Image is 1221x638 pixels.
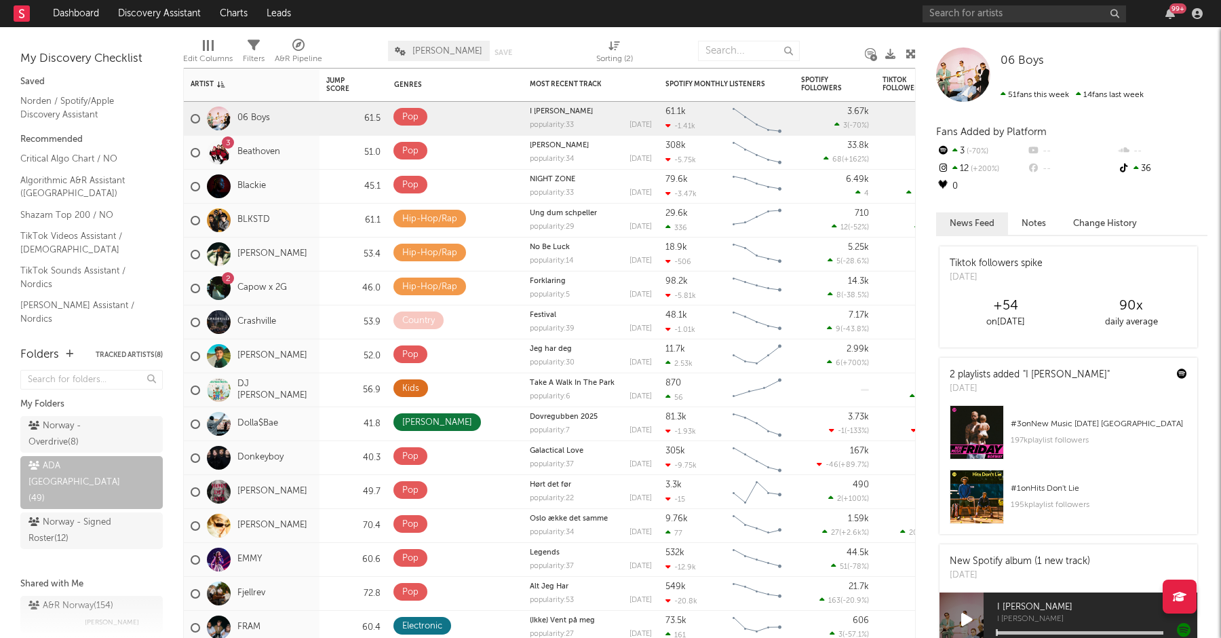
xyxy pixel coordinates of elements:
input: Search for artists [923,5,1126,22]
div: -1.01k [665,325,695,334]
span: +100 % [843,495,867,503]
div: 33.8k [847,141,869,150]
span: -46 [826,462,838,469]
a: 06 Boys [1001,54,1044,68]
a: (Ikke) Vent på meg [530,617,595,624]
a: Blackie [237,181,266,192]
div: 12 [936,160,1026,178]
svg: Chart title [726,441,788,475]
div: 49.7 [326,484,381,500]
span: -133 % [847,428,867,435]
div: 3.67k [847,107,869,116]
div: 308k [665,141,686,150]
a: Ung dum schpeller [530,210,597,217]
div: [DATE] [629,291,652,299]
div: Genres [394,81,482,89]
div: Dag Otto [530,142,652,149]
div: popularity: 34 [530,155,575,163]
span: 6 [836,360,840,367]
div: 305k [665,447,685,455]
a: 06 Boys [237,113,270,124]
svg: Chart title [726,204,788,238]
div: popularity: 33 [530,189,574,197]
div: A&R Norway ( 154 ) [28,598,113,614]
a: [PERSON_NAME] [237,350,307,362]
div: 3.73k [848,413,869,421]
span: 4 [864,190,869,198]
div: Tiktok followers spike [950,257,1043,271]
div: -1.93k [665,427,696,436]
div: Electronic [402,618,442,635]
div: Saved [20,74,163,90]
div: ADA [GEOGRAPHIC_DATA] ( 49 ) [28,458,124,507]
span: 51 fans this week [1001,91,1069,99]
div: Norway - Signed Roster ( 12 ) [28,514,124,547]
div: 46.0 [326,280,381,297]
div: TikTok Followers [883,76,930,92]
div: Galactical Love [530,447,652,455]
div: [DATE] [950,382,1110,396]
div: -- [1026,143,1117,160]
div: popularity: 6 [530,393,570,400]
span: 14 fans last week [1001,91,1144,99]
span: -38.5 % [843,292,867,299]
div: popularity: 33 [530,121,574,129]
a: Dovregubben 2025 [530,413,598,421]
div: Hip-Hop/Rap [402,279,457,295]
div: 195k playlist followers [1011,497,1187,513]
div: 56.9 [326,382,381,398]
div: [DATE] [629,461,652,468]
span: 9 [836,326,840,333]
svg: Chart title [726,509,788,543]
span: [PERSON_NAME] [85,614,139,631]
span: 2 [837,495,841,503]
button: 99+ [1165,8,1175,19]
div: Dovregubben 2025 [530,413,652,421]
div: Sorting (2) [596,34,633,73]
div: 72.8 [326,586,381,602]
svg: Chart title [726,475,788,509]
div: NIGHT ZONE [530,176,652,183]
span: Fans Added by Platform [936,127,1047,137]
div: [DATE] [629,325,652,333]
div: 53.9 [326,314,381,331]
a: Norden / Spotify/Apple Discovery Assistant [20,94,149,121]
div: 710 [855,209,869,218]
a: A&R Norway(154)[PERSON_NAME] [20,596,163,633]
div: 606 [853,616,869,625]
div: daily average [1068,314,1194,331]
div: popularity: 37 [530,461,574,468]
div: popularity: 37 [530,563,574,570]
div: [DATE] [950,569,1090,582]
div: Kids [402,381,419,397]
div: (Ikke) Vent på meg [530,617,652,624]
div: popularity: 34 [530,529,575,536]
div: 29.6k [665,209,688,218]
div: Norway - Overdrive ( 8 ) [28,418,124,451]
svg: Chart title [726,543,788,577]
div: popularity: 39 [530,325,575,333]
div: 45.1 [326,179,381,195]
div: [DATE] [629,155,652,163]
div: [DATE] [629,495,652,502]
div: -15 [665,495,685,504]
div: Country [402,313,435,329]
svg: Chart title [726,271,788,305]
a: ADA [GEOGRAPHIC_DATA](49) [20,456,163,509]
div: 56 [665,393,683,402]
div: ( ) [828,494,869,503]
div: 0 [883,271,950,305]
div: 18.9k [665,243,687,252]
span: 163 [828,597,840,605]
input: Search... [698,41,800,61]
div: 48.1k [665,311,687,320]
a: TikTok Sounds Assistant / Nordics [20,263,149,291]
div: Festival [530,312,652,319]
span: 5 [836,258,840,265]
div: 90 x [1068,298,1194,314]
div: -- [1026,160,1117,178]
div: -12.9k [665,563,696,571]
div: 549k [665,582,686,591]
div: 7.17k [849,311,869,320]
div: 21.7k [849,582,869,591]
